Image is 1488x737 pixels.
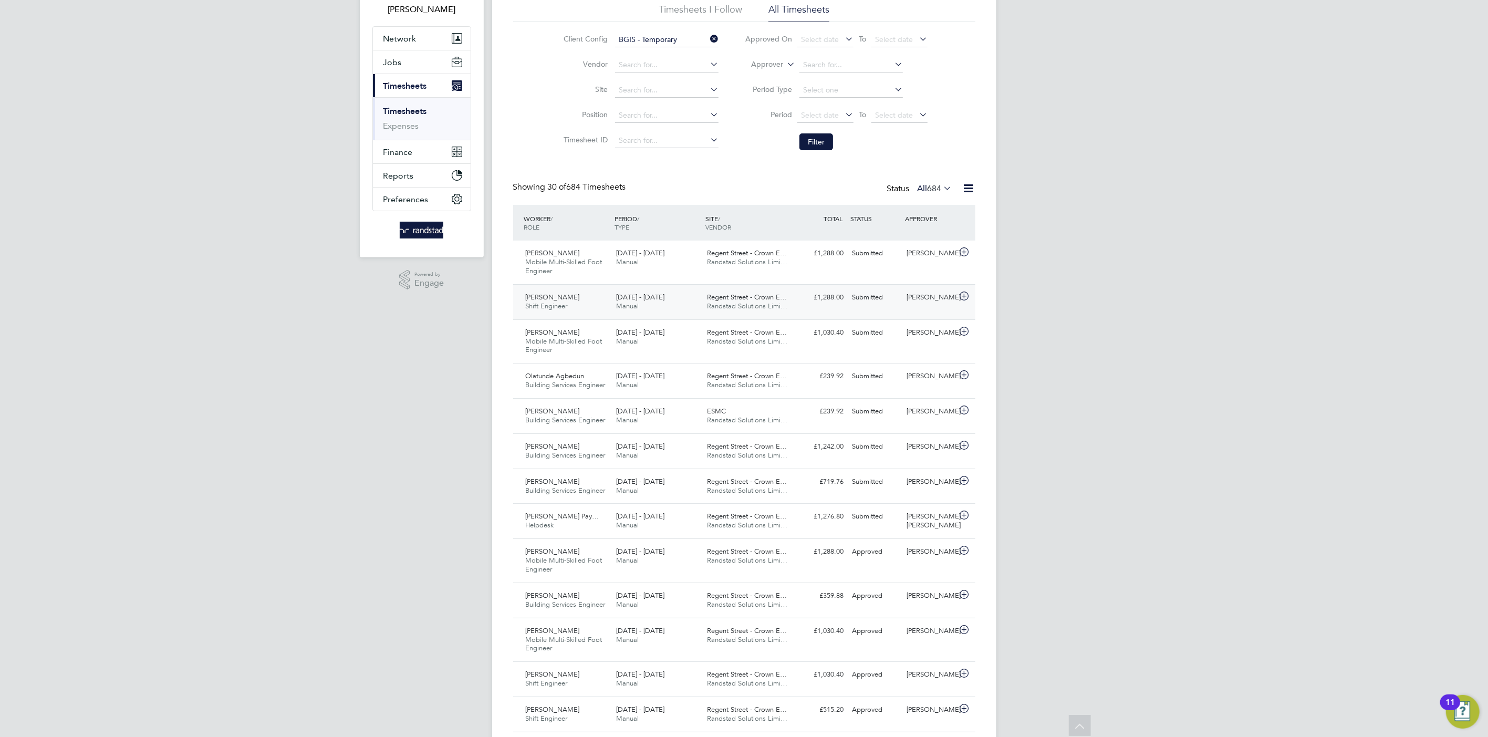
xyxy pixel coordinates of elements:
span: [PERSON_NAME] [526,670,580,679]
span: Manual [616,486,639,495]
span: / [551,214,553,223]
span: [PERSON_NAME] [526,477,580,486]
a: Go to home page [372,222,471,238]
label: Position [560,110,608,119]
input: Search for... [615,33,719,47]
span: Manual [616,556,639,565]
div: £239.92 [794,368,848,385]
span: [PERSON_NAME] [526,328,580,337]
span: Mobile Multi-Skilled Foot Engineer [526,257,602,275]
span: Randstad Solutions Limi… [707,451,787,460]
span: [PERSON_NAME] [526,293,580,302]
span: Engage [414,279,444,288]
span: [PERSON_NAME] [526,705,580,714]
input: Select one [799,83,903,98]
span: Olatunde Agbedun [526,371,585,380]
div: [PERSON_NAME] [902,622,957,640]
span: Randstad Solutions Limi… [707,380,787,389]
span: Manual [616,521,639,530]
button: Finance [373,140,471,163]
span: [DATE] - [DATE] [616,477,664,486]
div: £719.76 [794,473,848,491]
span: / [637,214,639,223]
span: Regent Street - Crown E… [707,705,787,714]
span: [DATE] - [DATE] [616,512,664,521]
span: Select date [875,110,913,120]
a: Timesheets [383,106,427,116]
span: Scott McGlynn [372,3,471,16]
label: Client Config [560,34,608,44]
span: Reports [383,171,414,181]
span: Select date [801,35,839,44]
div: £1,288.00 [794,289,848,306]
div: [PERSON_NAME] [902,587,957,605]
span: Manual [616,337,639,346]
div: £1,288.00 [794,245,848,262]
span: Regent Street - Crown E… [707,371,787,380]
span: [DATE] - [DATE] [616,407,664,416]
span: [DATE] - [DATE] [616,547,664,556]
span: Building Services Engineer [526,451,606,460]
span: Shift Engineer [526,679,568,688]
span: Randstad Solutions Limi… [707,679,787,688]
div: Submitted [848,324,903,341]
div: [PERSON_NAME] [902,701,957,719]
span: Randstad Solutions Limi… [707,635,787,644]
div: £239.92 [794,403,848,420]
span: Randstad Solutions Limi… [707,714,787,723]
img: randstad-logo-retina.png [400,222,443,238]
span: Manual [616,257,639,266]
span: Shift Engineer [526,714,568,723]
span: Randstad Solutions Limi… [707,416,787,424]
span: Manual [616,714,639,723]
span: VENDOR [705,223,731,231]
div: Submitted [848,368,903,385]
span: Powered by [414,270,444,279]
span: [DATE] - [DATE] [616,328,664,337]
span: Regent Street - Crown E… [707,626,787,635]
span: Randstad Solutions Limi… [707,257,787,266]
label: Approved On [745,34,792,44]
label: All [918,183,952,194]
button: Filter [799,133,833,150]
div: [PERSON_NAME] [902,324,957,341]
span: Regent Street - Crown E… [707,512,787,521]
label: Timesheet ID [560,135,608,144]
span: Regent Street - Crown E… [707,547,787,556]
div: [PERSON_NAME] [902,403,957,420]
span: Select date [801,110,839,120]
span: Regent Street - Crown E… [707,477,787,486]
span: 684 [928,183,942,194]
div: £1,242.00 [794,438,848,455]
a: Powered byEngage [399,270,444,290]
span: Building Services Engineer [526,416,606,424]
label: Site [560,85,608,94]
div: Status [887,182,954,196]
div: £1,030.40 [794,666,848,683]
span: [PERSON_NAME] [526,442,580,451]
span: Randstad Solutions Limi… [707,486,787,495]
span: [PERSON_NAME] Pay… [526,512,599,521]
div: [PERSON_NAME] [902,666,957,683]
span: Randstad Solutions Limi… [707,302,787,310]
div: Approved [848,666,903,683]
a: Expenses [383,121,419,131]
span: Finance [383,147,413,157]
div: Submitted [848,508,903,525]
li: Timesheets I Follow [659,3,742,22]
span: Select date [875,35,913,44]
span: Mobile Multi-Skilled Foot Engineer [526,635,602,653]
div: [PERSON_NAME] [902,368,957,385]
span: [DATE] - [DATE] [616,705,664,714]
span: [PERSON_NAME] [526,407,580,416]
span: [DATE] - [DATE] [616,293,664,302]
span: Building Services Engineer [526,380,606,389]
input: Search for... [615,83,719,98]
button: Preferences [373,188,471,211]
div: [PERSON_NAME] [902,289,957,306]
button: Network [373,27,471,50]
label: Approver [736,59,783,70]
label: Vendor [560,59,608,69]
span: To [856,108,869,121]
span: [PERSON_NAME] [526,248,580,257]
